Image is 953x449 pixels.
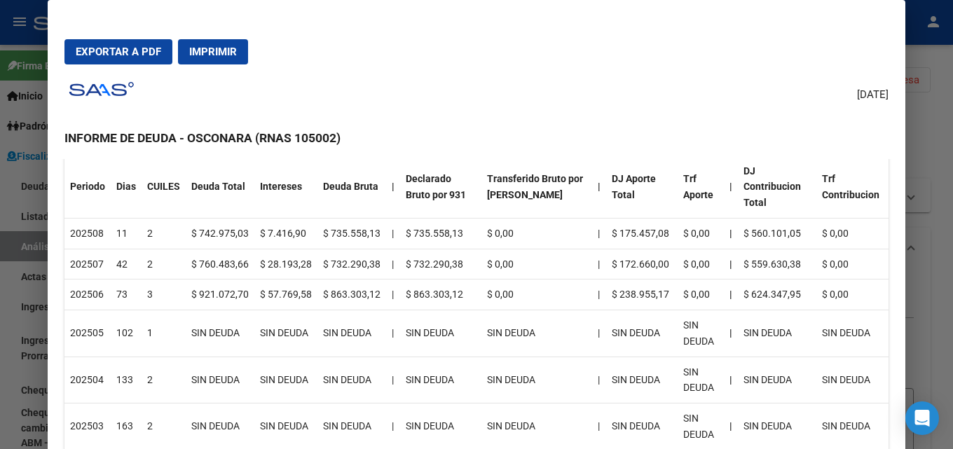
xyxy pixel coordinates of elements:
[142,357,186,403] td: 2
[317,310,386,357] td: SIN DEUDA
[816,156,889,219] th: Trf Contribucion
[606,279,678,310] td: $ 238.955,17
[816,357,889,403] td: SIN DEUDA
[592,249,606,279] td: |
[400,249,481,279] td: $ 732.290,38
[592,279,606,310] td: |
[142,156,186,219] th: CUILES
[738,249,816,279] td: $ 559.630,38
[678,279,724,310] td: $ 0,00
[386,279,400,310] td: |
[678,156,724,219] th: Trf Aporte
[400,357,481,403] td: SIN DEUDA
[317,218,386,249] td: $ 735.558,13
[111,218,142,249] td: 11
[724,249,738,279] th: |
[400,156,481,219] th: Declarado Bruto por 931
[317,249,386,279] td: $ 732.290,38
[189,46,237,58] span: Imprimir
[678,357,724,403] td: SIN DEUDA
[111,310,142,357] td: 102
[386,249,400,279] td: |
[317,357,386,403] td: SIN DEUDA
[481,218,592,249] td: $ 0,00
[64,39,172,64] button: Exportar a PDF
[76,46,161,58] span: Exportar a PDF
[386,156,400,219] th: |
[816,218,889,249] td: $ 0,00
[816,310,889,357] td: SIN DEUDA
[186,249,254,279] td: $ 760.483,66
[481,279,592,310] td: $ 0,00
[64,156,111,219] th: Periodo
[857,87,889,103] span: [DATE]
[254,249,317,279] td: $ 28.193,28
[64,129,889,147] h3: INFORME DE DEUDA - OSCONARA (RNAS 105002)
[481,156,592,219] th: Transferido Bruto por [PERSON_NAME]
[186,357,254,403] td: SIN DEUDA
[111,279,142,310] td: 73
[254,156,317,219] th: Intereses
[400,310,481,357] td: SIN DEUDA
[481,357,592,403] td: SIN DEUDA
[254,279,317,310] td: $ 57.769,58
[386,310,400,357] td: |
[905,401,939,435] div: Open Intercom Messenger
[738,218,816,249] td: $ 560.101,05
[481,249,592,279] td: $ 0,00
[254,357,317,403] td: SIN DEUDA
[724,357,738,403] th: |
[142,249,186,279] td: 2
[111,156,142,219] th: Dias
[142,310,186,357] td: 1
[64,279,111,310] td: 202506
[386,218,400,249] td: |
[64,310,111,357] td: 202505
[606,249,678,279] td: $ 172.660,00
[386,357,400,403] td: |
[606,218,678,249] td: $ 175.457,08
[178,39,248,64] button: Imprimir
[186,279,254,310] td: $ 921.072,70
[738,357,816,403] td: SIN DEUDA
[592,218,606,249] td: |
[606,156,678,219] th: DJ Aporte Total
[738,279,816,310] td: $ 624.347,95
[64,357,111,403] td: 202504
[64,249,111,279] td: 202507
[254,310,317,357] td: SIN DEUDA
[592,310,606,357] td: |
[724,279,738,310] th: |
[678,218,724,249] td: $ 0,00
[254,218,317,249] td: $ 7.416,90
[738,156,816,219] th: DJ Contribucion Total
[816,249,889,279] td: $ 0,00
[724,310,738,357] th: |
[111,249,142,279] td: 42
[317,279,386,310] td: $ 863.303,12
[816,279,889,310] td: $ 0,00
[142,218,186,249] td: 2
[186,156,254,219] th: Deuda Total
[724,218,738,249] th: |
[592,357,606,403] td: |
[724,156,738,219] th: |
[111,357,142,403] td: 133
[186,310,254,357] td: SIN DEUDA
[678,310,724,357] td: SIN DEUDA
[606,310,678,357] td: SIN DEUDA
[481,310,592,357] td: SIN DEUDA
[64,218,111,249] td: 202508
[400,218,481,249] td: $ 735.558,13
[606,357,678,403] td: SIN DEUDA
[400,279,481,310] td: $ 863.303,12
[186,218,254,249] td: $ 742.975,03
[317,156,386,219] th: Deuda Bruta
[678,249,724,279] td: $ 0,00
[142,279,186,310] td: 3
[738,310,816,357] td: SIN DEUDA
[592,156,606,219] th: |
